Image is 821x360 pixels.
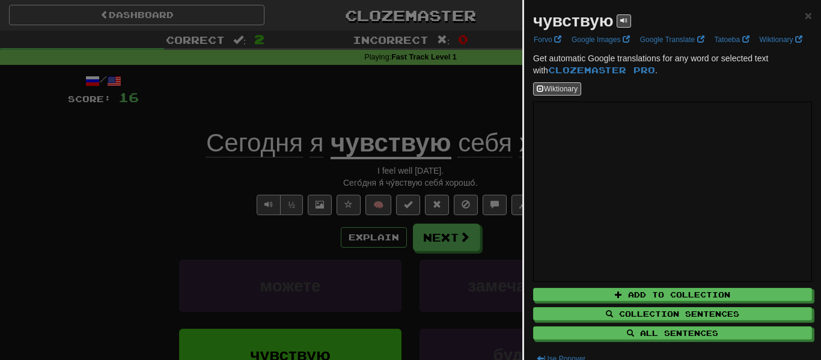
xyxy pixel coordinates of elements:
a: Google Images [568,33,633,46]
span: × [805,8,812,22]
button: All Sentences [533,326,812,340]
a: Forvo [530,33,565,46]
strong: чувствую [533,11,614,30]
a: Tatoeba [711,33,753,46]
button: Add to Collection [533,288,812,301]
button: Collection Sentences [533,307,812,320]
p: Get automatic Google translations for any word or selected text with . [533,52,812,76]
a: Google Translate [636,33,708,46]
button: Close [805,9,812,22]
a: Wiktionary [756,33,806,46]
a: Clozemaster Pro [548,65,655,75]
button: Wiktionary [533,82,581,96]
